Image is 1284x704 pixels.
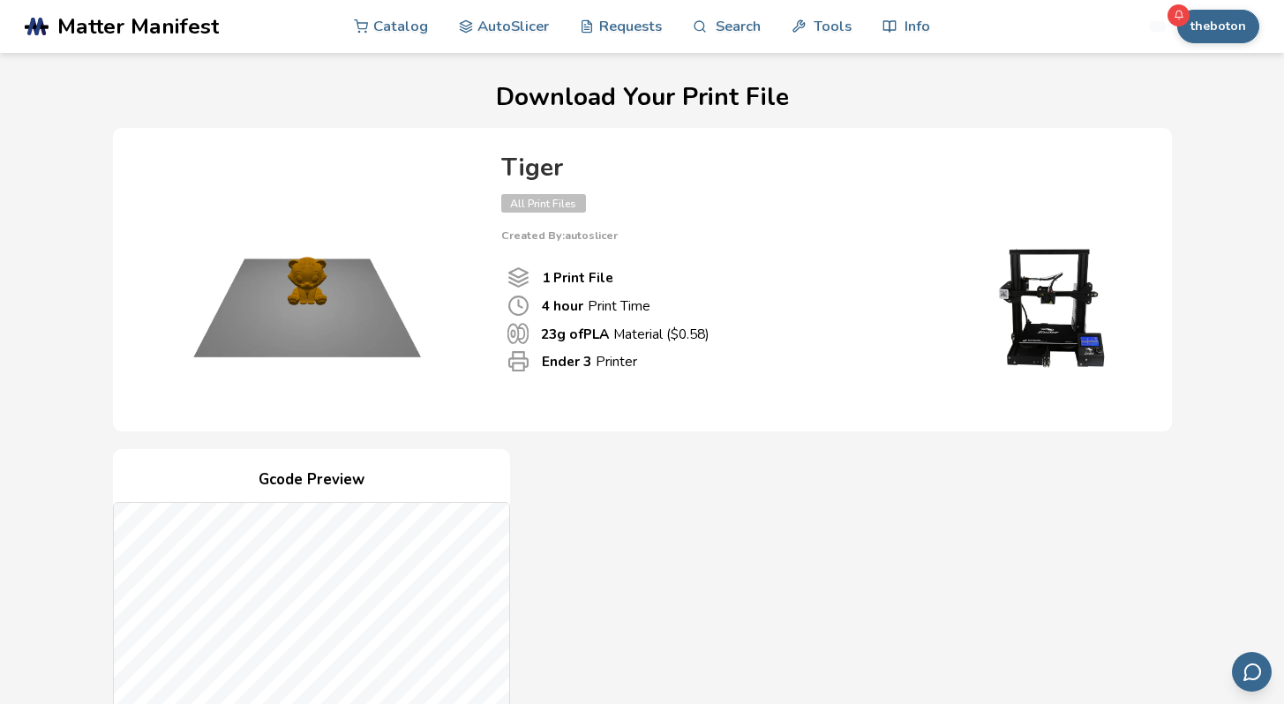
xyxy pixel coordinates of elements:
[507,323,529,344] span: Material Used
[501,229,1137,242] p: Created By: autoslicer
[541,325,609,343] b: 23 g of PLA
[113,467,510,494] h4: Gcode Preview
[542,268,613,287] b: 1 Print File
[57,14,219,39] span: Matter Manifest
[131,146,484,410] img: Product
[541,325,710,343] p: Material ($ 0.58 )
[1232,652,1272,692] button: Send feedback via email
[507,266,529,288] span: Number Of Print files
[542,352,591,371] b: Ender 3
[542,296,650,315] p: Print Time
[501,154,1137,182] h4: Tiger
[960,242,1137,374] img: Printer
[26,84,1258,111] h1: Download Your Print File
[542,352,637,371] p: Printer
[1177,10,1259,43] button: theboton
[501,194,586,213] span: All Print Files
[507,295,529,317] span: Print Time
[507,350,529,372] span: Printer
[542,296,583,315] b: 4 hour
